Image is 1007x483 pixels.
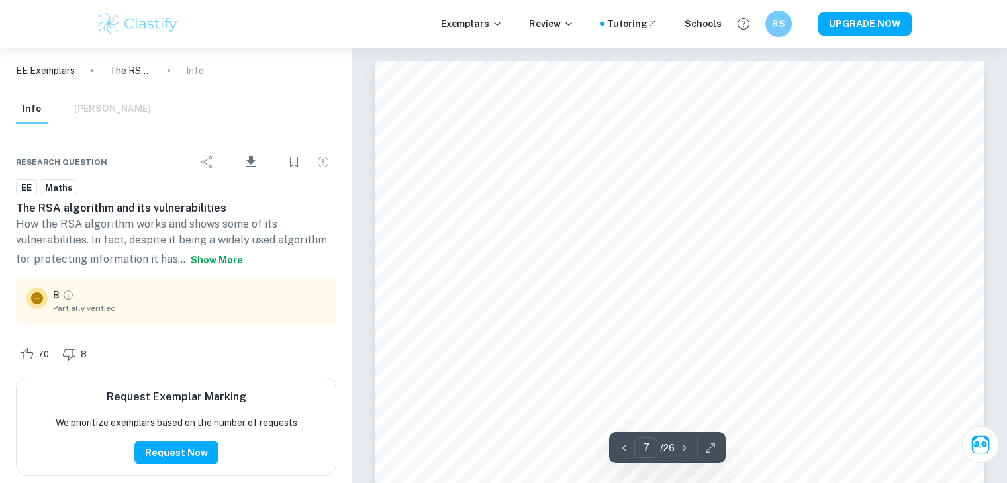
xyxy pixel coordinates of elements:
[16,216,336,272] p: How the RSA algorithm works and shows some of its vulnerabilities. In fact, despite it being a wi...
[16,156,107,168] span: Research question
[16,343,56,365] div: Like
[109,64,152,78] p: The RSA algorithm and its vulnerabilities
[53,288,60,302] p: B
[529,17,574,31] p: Review
[59,343,94,365] div: Dislike
[16,179,37,196] a: EE
[134,441,218,464] button: Request Now
[818,12,912,36] button: UPGRADE NOW
[16,95,48,124] button: Info
[607,17,658,31] a: Tutoring
[40,179,77,196] a: Maths
[96,11,180,37] img: Clastify logo
[16,200,336,216] h6: The RSA algorithm and its vulnerabilities
[765,11,792,37] button: RS
[185,248,248,272] button: Show more
[40,181,77,195] span: Maths
[73,348,94,361] span: 8
[53,302,326,314] span: Partially verified
[223,145,278,179] div: Download
[962,426,999,463] button: Ask Clai
[186,64,204,78] p: Info
[281,149,307,175] div: Bookmark
[732,13,755,35] button: Help and Feedback
[310,149,336,175] div: Report issue
[771,17,786,31] h6: RS
[16,64,75,78] a: EE Exemplars
[194,149,220,175] div: Share
[30,348,56,361] span: 70
[62,289,74,301] a: Grade partially verified
[56,416,297,430] p: We prioritize exemplars based on the number of requests
[441,17,503,31] p: Exemplars
[685,17,722,31] a: Schools
[17,181,36,195] span: EE
[107,389,246,405] h6: Request Exemplar Marking
[660,441,675,455] p: / 26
